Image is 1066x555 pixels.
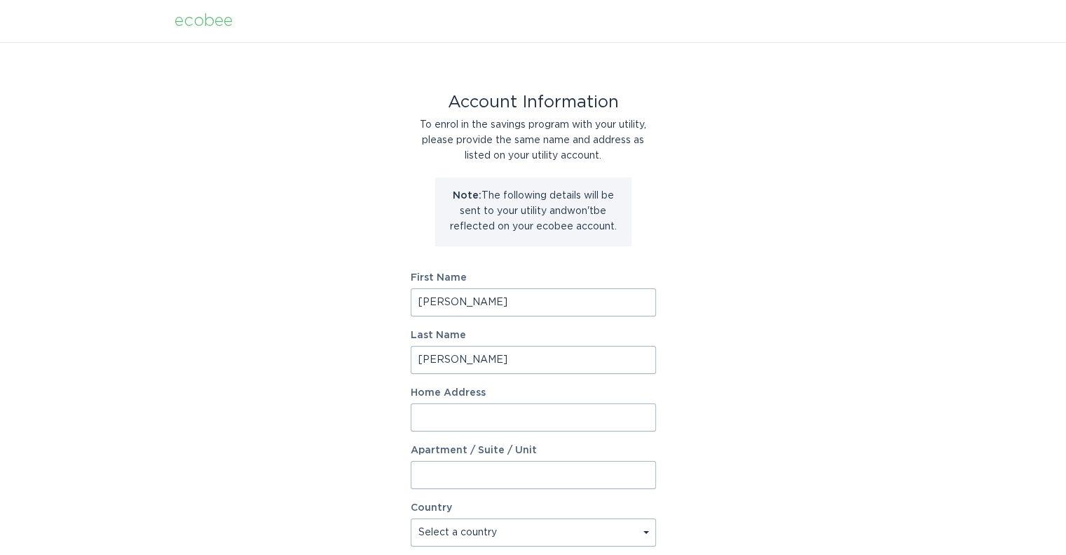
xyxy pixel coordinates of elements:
div: To enrol in the savings program with your utility, please provide the same name and address as li... [411,117,656,163]
p: The following details will be sent to your utility and won't be reflected on your ecobee account. [446,188,621,234]
label: Apartment / Suite / Unit [411,446,656,455]
label: Country [411,503,452,513]
div: ecobee [175,13,233,29]
strong: Note: [453,191,481,201]
label: Last Name [411,330,656,340]
label: First Name [411,273,656,283]
label: Home Address [411,388,656,398]
div: Account Information [411,95,656,110]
